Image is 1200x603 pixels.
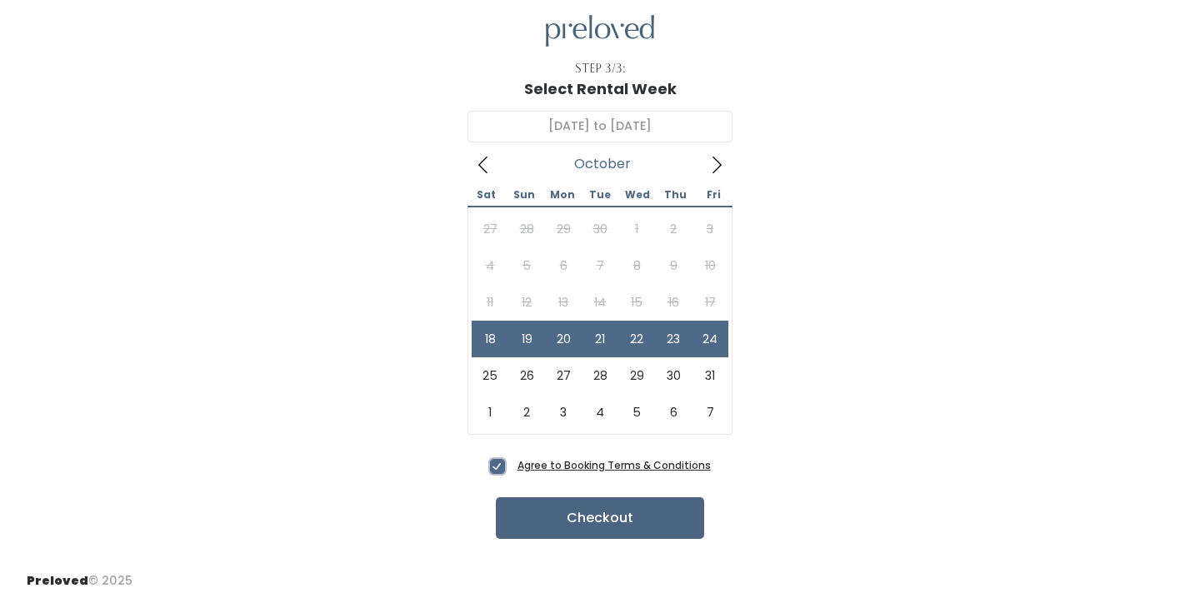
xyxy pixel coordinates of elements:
span: November 5, 2025 [618,394,655,431]
span: October 19, 2025 [508,321,545,357]
button: Checkout [496,497,704,539]
span: October 22, 2025 [618,321,655,357]
span: November 7, 2025 [692,394,728,431]
span: October 20, 2025 [545,321,582,357]
span: October 29, 2025 [618,357,655,394]
span: Mon [543,190,581,200]
span: October 31, 2025 [692,357,728,394]
span: Wed [619,190,657,200]
span: Fri [695,190,732,200]
span: October 25, 2025 [472,357,508,394]
span: October 30, 2025 [655,357,692,394]
span: October [574,161,631,167]
span: November 3, 2025 [545,394,582,431]
div: Step 3/3: [575,60,626,77]
input: Select week [467,111,732,142]
span: October 24, 2025 [692,321,728,357]
img: preloved logo [546,15,654,47]
span: October 21, 2025 [582,321,618,357]
span: November 4, 2025 [582,394,618,431]
span: Sat [467,190,505,200]
span: Thu [657,190,694,200]
span: October 26, 2025 [508,357,545,394]
span: November 6, 2025 [655,394,692,431]
span: October 23, 2025 [655,321,692,357]
span: October 18, 2025 [472,321,508,357]
span: October 27, 2025 [545,357,582,394]
span: November 1, 2025 [472,394,508,431]
span: Tue [581,190,618,200]
span: November 2, 2025 [508,394,545,431]
div: © 2025 [27,559,132,590]
h1: Select Rental Week [524,81,677,97]
a: Agree to Booking Terms & Conditions [517,458,711,472]
span: October 28, 2025 [582,357,618,394]
span: Preloved [27,572,88,589]
span: Sun [505,190,542,200]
